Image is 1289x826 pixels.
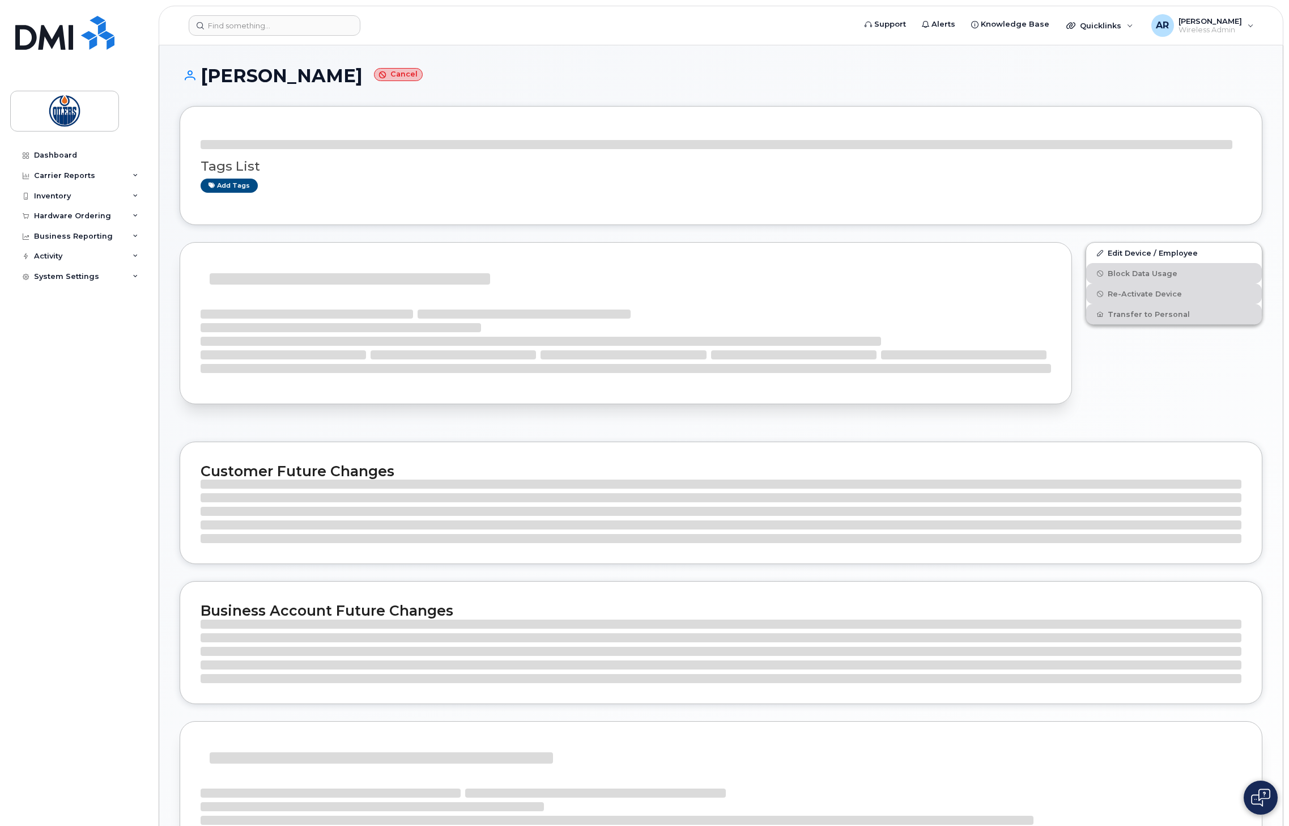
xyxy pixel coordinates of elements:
h2: Customer Future Changes [201,463,1241,480]
img: Open chat [1251,789,1270,807]
a: Add tags [201,179,258,193]
a: Edit Device / Employee [1086,243,1262,263]
h1: [PERSON_NAME] [180,66,1262,86]
button: Transfer to Personal [1086,304,1262,324]
span: Re-Activate Device [1108,290,1182,298]
h3: Tags List [201,159,1241,173]
button: Re-Activate Device [1086,283,1262,304]
small: Cancel [374,68,423,81]
button: Block Data Usage [1086,263,1262,283]
h2: Business Account Future Changes [201,602,1241,619]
